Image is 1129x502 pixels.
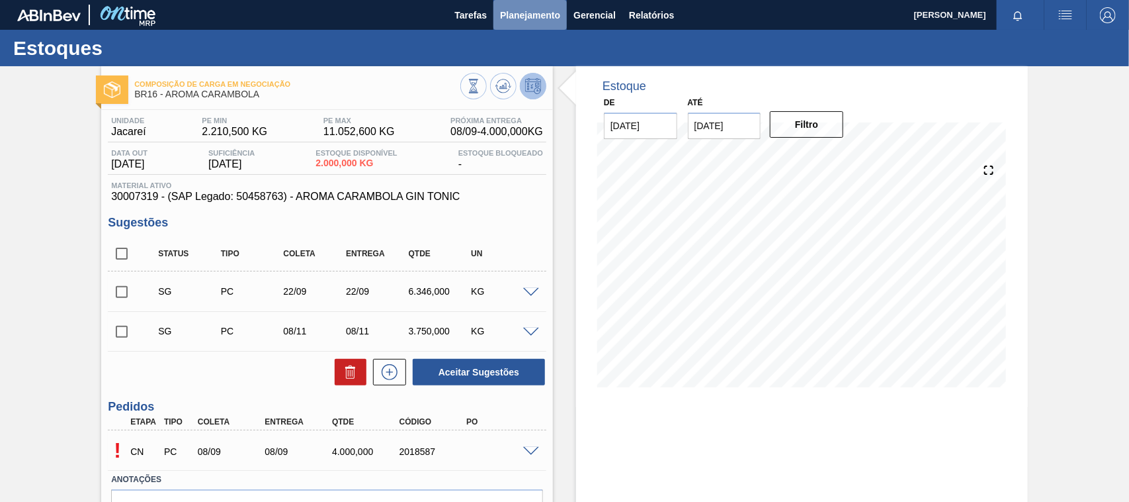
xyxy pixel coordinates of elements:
[155,326,224,336] div: Sugestão Criada
[450,126,543,138] span: 08/09 - 4.000,000 KG
[405,286,474,297] div: 6.346,000
[280,326,349,336] div: 08/11/2025
[1100,7,1116,23] img: Logout
[468,249,536,258] div: UN
[468,326,536,336] div: KG
[458,149,543,157] span: Estoque Bloqueado
[323,117,395,125] span: PE MAX
[450,117,543,125] span: Próxima Entrega
[1058,7,1073,23] img: userActions
[604,113,677,139] input: dd/mm/yyyy
[629,7,674,23] span: Relatórios
[161,446,195,457] div: Pedido de Compra
[405,326,474,336] div: 3.750,000
[111,149,147,157] span: Data out
[155,286,224,297] div: Sugestão Criada
[17,9,81,21] img: TNhmsLtSVTkK8tSr43FrP2fwEKptu5GPRR3wAAAABJRU5ErkJggg==
[108,438,127,463] p: Pendente de aceite
[218,249,286,258] div: Tipo
[366,359,406,385] div: Nova sugestão
[111,181,543,189] span: Material ativo
[280,286,349,297] div: 22/09/2025
[343,249,411,258] div: Entrega
[134,80,460,88] span: Composição de Carga em Negociação
[111,191,543,203] span: 30007319 - (SAP Legado: 50458763) - AROMA CARAMBOLA GIN TONIC
[328,359,366,385] div: Excluir Sugestões
[134,89,460,99] span: BR16 - AROMA CARAMBOLA
[111,117,146,125] span: Unidade
[127,437,161,466] div: Composição de Carga em Negociação
[688,98,703,107] label: Até
[396,446,471,457] div: 2018587
[218,326,286,336] div: Pedido de Compra
[127,417,161,427] div: Etapa
[194,417,269,427] div: Coleta
[104,81,120,98] img: Ícone
[161,417,195,427] div: Tipo
[490,73,517,99] button: Atualizar Gráfico
[13,40,248,56] h1: Estoques
[261,446,336,457] div: 08/09/2025
[406,358,546,387] div: Aceitar Sugestões
[218,286,286,297] div: Pedido de Compra
[573,7,616,23] span: Gerencial
[604,98,615,107] label: De
[130,446,158,457] p: CN
[460,73,487,99] button: Visão Geral dos Estoques
[603,79,646,93] div: Estoque
[454,7,487,23] span: Tarefas
[280,249,349,258] div: Coleta
[329,417,403,427] div: Qtde
[111,470,543,489] label: Anotações
[688,113,761,139] input: dd/mm/yyyy
[997,6,1039,25] button: Notificações
[396,417,471,427] div: Código
[520,73,546,99] button: Desprogramar Estoque
[108,216,546,230] h3: Sugestões
[194,446,269,457] div: 08/09/2025
[111,126,146,138] span: Jacareí
[770,111,843,138] button: Filtro
[208,158,255,170] span: [DATE]
[343,286,411,297] div: 22/09/2025
[468,286,536,297] div: KG
[108,400,546,414] h3: Pedidos
[343,326,411,336] div: 08/11/2025
[208,149,255,157] span: Suficiência
[329,446,403,457] div: 4.000,000
[315,158,397,168] span: 2.000,000 KG
[413,359,545,385] button: Aceitar Sugestões
[455,149,546,170] div: -
[111,158,147,170] span: [DATE]
[315,149,397,157] span: Estoque Disponível
[463,417,538,427] div: PO
[261,417,336,427] div: Entrega
[155,249,224,258] div: Status
[323,126,395,138] span: 11.052,600 KG
[405,249,474,258] div: Qtde
[202,126,267,138] span: 2.210,500 KG
[500,7,560,23] span: Planejamento
[202,117,267,125] span: PE MIN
